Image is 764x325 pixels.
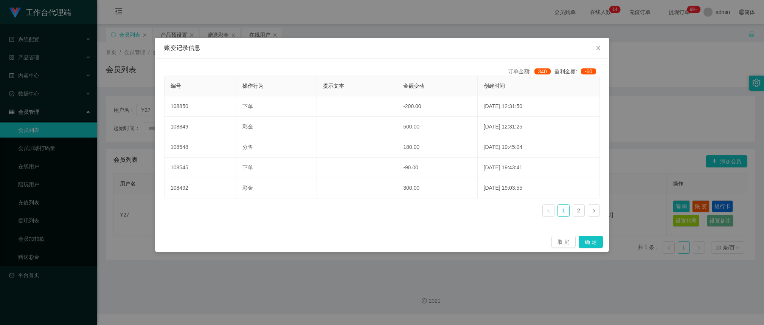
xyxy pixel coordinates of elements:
td: 彩金 [236,178,317,198]
td: 500.00 [397,117,477,137]
td: -90.00 [397,158,477,178]
span: 340 [534,68,551,74]
li: 上一页 [542,204,554,217]
td: 下单 [236,96,317,117]
td: [DATE] 19:03:55 [478,178,600,198]
td: 180.00 [397,137,477,158]
td: 108492 [165,178,236,198]
span: 金额变动 [403,83,424,89]
button: 取 消 [551,236,576,248]
span: 创建时间 [484,83,505,89]
td: 108850 [165,96,236,117]
td: 108849 [165,117,236,137]
a: 1 [558,205,569,216]
div: 盈利金额: [554,68,600,76]
td: 分售 [236,137,317,158]
i: 图标: left [546,209,551,213]
td: [DATE] 19:45:04 [478,137,600,158]
span: -60 [581,68,596,74]
td: [DATE] 12:31:25 [478,117,600,137]
i: 图标: right [592,209,596,213]
span: 编号 [171,83,181,89]
td: 108548 [165,137,236,158]
a: 2 [573,205,584,216]
div: 订单金额: [508,68,554,76]
button: 确 定 [579,236,603,248]
td: [DATE] 12:31:50 [478,96,600,117]
button: Close [588,38,609,59]
td: 300.00 [397,178,477,198]
li: 2 [573,204,585,217]
div: 账变记录信息 [164,44,600,52]
i: 图标: close [595,45,601,51]
li: 1 [557,204,570,217]
span: 操作行为 [242,83,264,89]
td: 108545 [165,158,236,178]
td: -200.00 [397,96,477,117]
li: 下一页 [588,204,600,217]
td: 彩金 [236,117,317,137]
td: 下单 [236,158,317,178]
td: [DATE] 19:43:41 [478,158,600,178]
span: 提示文本 [323,83,344,89]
